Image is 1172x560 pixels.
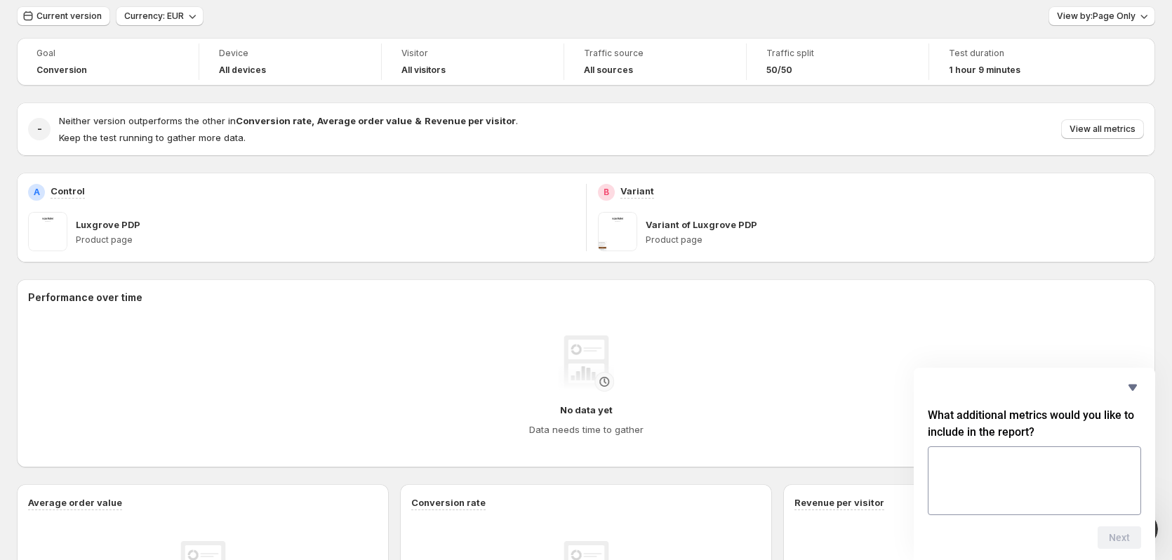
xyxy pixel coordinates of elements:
h3: Revenue per visitor [794,495,884,509]
button: Send a message… [241,447,263,469]
button: Home [220,6,246,32]
p: Control [51,184,85,198]
a: DeviceAll devices [219,46,361,77]
div: yes, you have to assign product to template you set to control A [22,312,219,339]
span: 1 hour 9 minutes [949,65,1020,76]
a: GoalConversion [36,46,179,77]
button: View all metrics [1061,119,1144,139]
button: Gif picker [44,453,55,464]
p: Luxgrove PDP [76,218,140,232]
div: When you set the experiment, the template of control A has to be assigned to the product [22,211,219,253]
h4: All sources [584,65,633,76]
a: VisitorAll visitors [401,46,544,77]
span: Visitor [401,48,544,59]
h2: - [37,122,42,136]
span: Currency: EUR [124,11,184,22]
h2: Performance over time [28,291,1144,305]
div: As you can see here, that template has not been assigned to any product, so the split traffic wil... [11,349,230,506]
h4: All visitors [401,65,446,76]
div: Antony says… [11,203,269,304]
span: Current version [36,11,102,22]
div: I have assigned now a product to "Luxgrove PDP". But now no product is assigned to the variant te... [62,128,258,182]
h3: Conversion rate [411,495,486,509]
span: 50/50 [766,65,792,76]
img: Profile image for Antony [40,8,62,30]
p: Active [68,18,96,32]
span: Conversion [36,65,87,76]
h4: Data needs time to gather [529,422,644,436]
p: Variant [620,184,654,198]
button: Next question [1098,526,1141,549]
h3: Average order value [28,495,122,509]
div: So to resolve the issue, you have to assign the product to the template"Luxgrove PDP"[PERSON_NAME... [11,36,230,95]
div: I have assigned now a product to "Luxgrove PDP". But now no product is assigned to the variant te... [51,119,269,191]
h1: [PERSON_NAME] [68,7,159,18]
span: Keep the test running to gather more data. [59,132,246,143]
h2: A [34,187,40,198]
strong: Average order value [317,115,412,126]
img: No data yet [558,335,614,392]
h4: All devices [219,65,266,76]
strong: Revenue per visitor [425,115,516,126]
span: Device [219,48,361,59]
button: Hide survey [1124,379,1141,396]
button: go back [9,6,36,32]
div: What additional metrics would you like to include in the report? [928,379,1141,549]
span: Traffic split [766,48,909,59]
img: Luxgrove PDP [28,212,67,251]
div: Close [246,6,272,31]
div: When you set the experiment, the template of control A has to be assigned to the productand the t... [11,203,230,302]
span: Traffic source [584,48,726,59]
strong: Conversion rate [236,115,312,126]
p: Variant of Luxgrove PDP [646,218,757,232]
div: Antony says… [11,303,269,349]
span: View by: Page Only [1057,11,1136,22]
strong: & [415,115,422,126]
div: Antony says… [11,349,269,507]
span: Neither version outperforms the other in . [59,115,518,126]
button: Currency: EUR [116,6,204,26]
textarea: Message… [12,423,269,447]
h2: What additional metrics would you like to include in the report? [928,407,1141,441]
button: View by:Page Only [1048,6,1155,26]
b: "Luxgrove PDP" [67,73,154,84]
strong: , [312,115,314,126]
textarea: What additional metrics would you like to include in the report? [928,446,1141,515]
div: yes, you have to assign product to template you set to control A [11,303,230,347]
p: Product page [646,234,1145,246]
button: Current version [17,6,110,26]
div: So to resolve the issue, you have to assign the product to the template [22,45,219,86]
a: Test duration1 hour 9 minutes [949,46,1092,77]
div: Antony says… [11,36,269,120]
button: Emoji picker [22,453,33,464]
button: Upload attachment [67,453,78,464]
h4: No data yet [560,403,613,417]
div: [PERSON_NAME] • 5m ago [22,97,135,105]
img: Variant of Luxgrove PDP [598,212,637,251]
span: Test duration [949,48,1092,59]
a: Traffic split50/50 [766,46,909,77]
p: Product page [76,234,575,246]
span: View all metrics [1070,124,1136,135]
a: Traffic sourceAll sources [584,46,726,77]
div: As you can see here, that template has not been assigned to any product, so the split traffic wil... [22,357,219,399]
span: Goal [36,48,179,59]
div: and the template of variant B does not need to be assigned to the product, just publish without a... [22,252,219,293]
div: Julian says… [11,119,269,202]
h2: B [604,187,609,198]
